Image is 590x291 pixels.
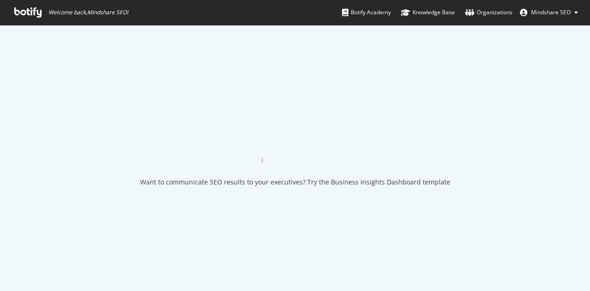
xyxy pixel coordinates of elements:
[48,9,128,16] span: Welcome back, Mindshare SEO !
[140,178,450,187] div: Want to communicate SEO results to your executives? Try the Business Insights Dashboard template
[465,8,513,17] div: Organizations
[342,8,391,17] div: Botify Academy
[513,5,585,20] button: Mindshare SEO
[401,8,455,17] div: Knowledge Base
[531,8,571,16] span: Mindshare SEO
[262,130,328,163] div: animation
